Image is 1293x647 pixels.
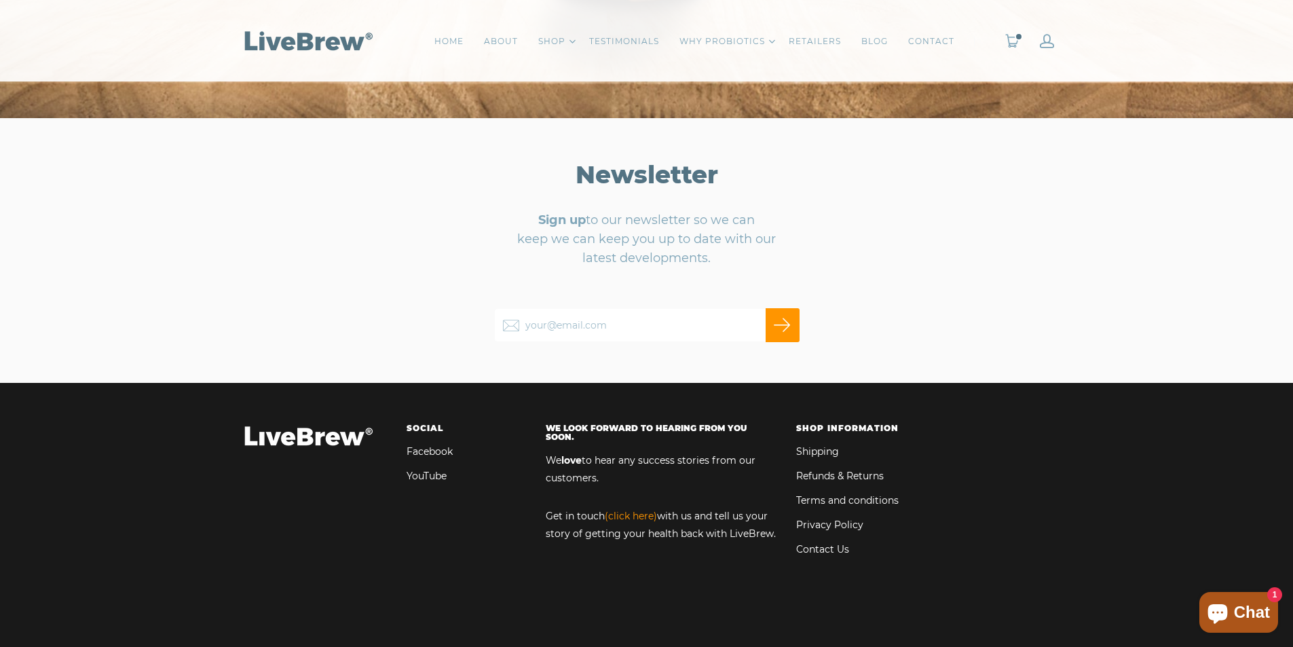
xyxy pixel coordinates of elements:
[908,35,954,48] a: CONTACT
[589,35,659,48] a: TESTIMONIALS
[407,424,525,432] h4: Social
[546,441,776,497] p: We to hear any success stories from our customers.
[679,35,765,48] a: WHY PROBIOTICS
[1005,34,1019,48] a: 2
[796,540,849,558] a: Contact Us
[796,516,863,534] a: Privacy Policy
[796,492,899,509] a: Terms and conditions
[407,467,447,485] a: YouTube
[796,424,915,432] h4: Shop Information
[561,454,582,466] strong: love
[240,29,375,52] img: LiveBrew
[1015,33,1023,41] span: 2
[766,308,800,342] input: Subscribe
[861,35,888,48] a: BLOG
[407,443,453,460] a: Facebook
[1195,592,1282,636] inbox-online-store-chat: Shopify online store chat
[484,35,518,48] a: ABOUT
[514,200,779,278] p: to our newsletter so we can keep we can keep you up to date with our latest developments.
[605,510,657,522] a: (click here)
[796,467,884,485] a: Refunds & Returns
[514,159,779,190] h3: Newsletter
[434,35,464,48] a: HOME
[789,35,841,48] a: RETAILERS
[538,212,586,227] strong: Sign up
[546,424,776,441] h4: We look forward to hearing from you soon.
[538,35,565,48] a: SHOP
[796,443,839,460] a: Shipping
[494,308,800,342] input: your@email.com
[546,507,776,553] p: Get in touch with us and tell us your story of getting your health back with LiveBrew.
